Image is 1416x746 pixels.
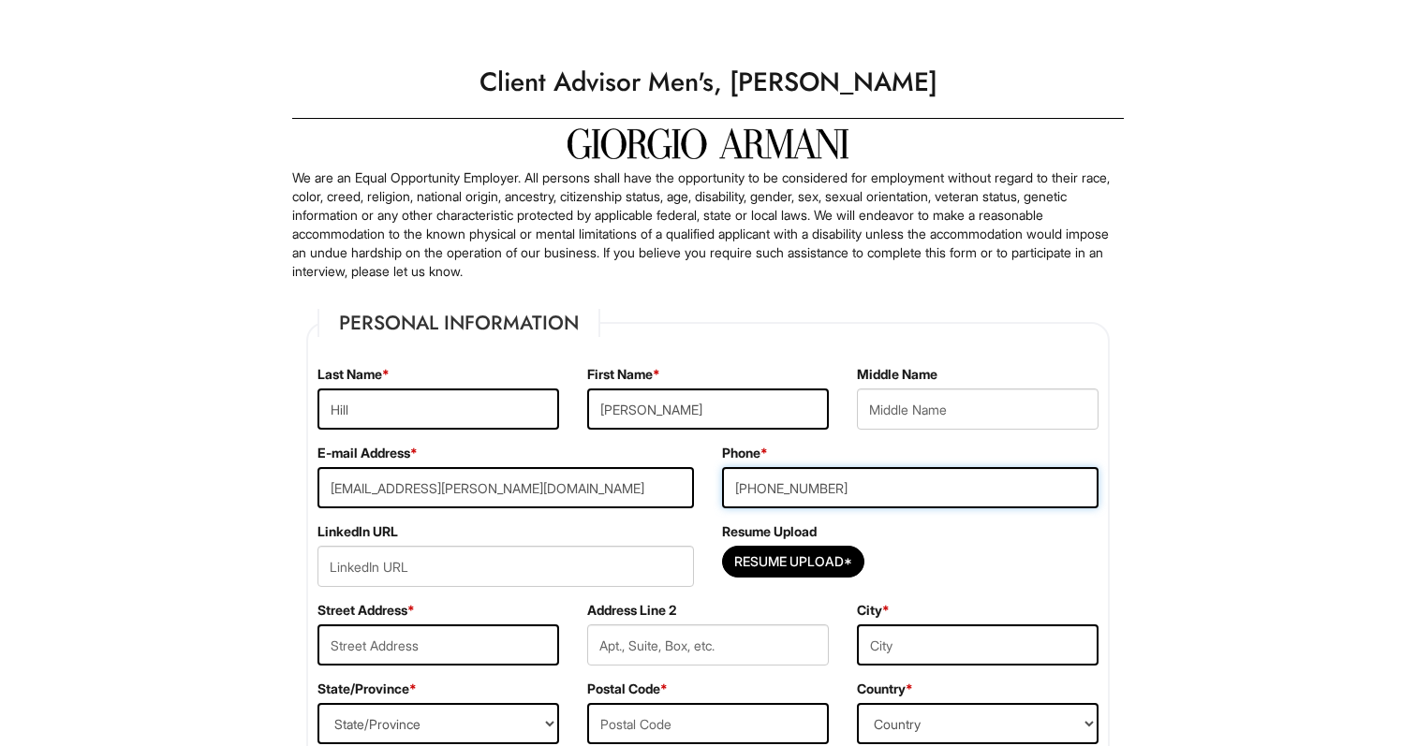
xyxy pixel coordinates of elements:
[722,444,768,462] label: Phone
[317,444,418,462] label: E-mail Address
[317,624,559,666] input: Street Address
[857,703,1099,744] select: Country
[292,168,1124,281] p: We are an Equal Opportunity Employer. All persons shall have the opportunity to be considered for...
[587,388,829,430] input: First Name
[317,365,390,384] label: Last Name
[857,680,913,698] label: Country
[722,522,817,541] label: Resume Upload
[722,467,1099,508] input: Phone
[857,601,890,620] label: City
[317,467,694,508] input: E-mail Address
[568,128,848,159] img: Giorgio Armani
[587,365,660,384] label: First Name
[317,601,415,620] label: Street Address
[317,546,694,587] input: LinkedIn URL
[317,522,398,541] label: LinkedIn URL
[857,624,1099,666] input: City
[857,365,937,384] label: Middle Name
[283,56,1133,109] h1: Client Advisor Men's, [PERSON_NAME]
[722,546,864,578] button: Resume Upload*Resume Upload*
[587,680,668,698] label: Postal Code
[587,703,829,744] input: Postal Code
[857,388,1099,430] input: Middle Name
[317,309,600,337] legend: Personal Information
[317,703,559,744] select: State/Province
[587,624,829,666] input: Apt., Suite, Box, etc.
[317,680,417,698] label: State/Province
[587,601,676,620] label: Address Line 2
[317,388,559,430] input: Last Name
